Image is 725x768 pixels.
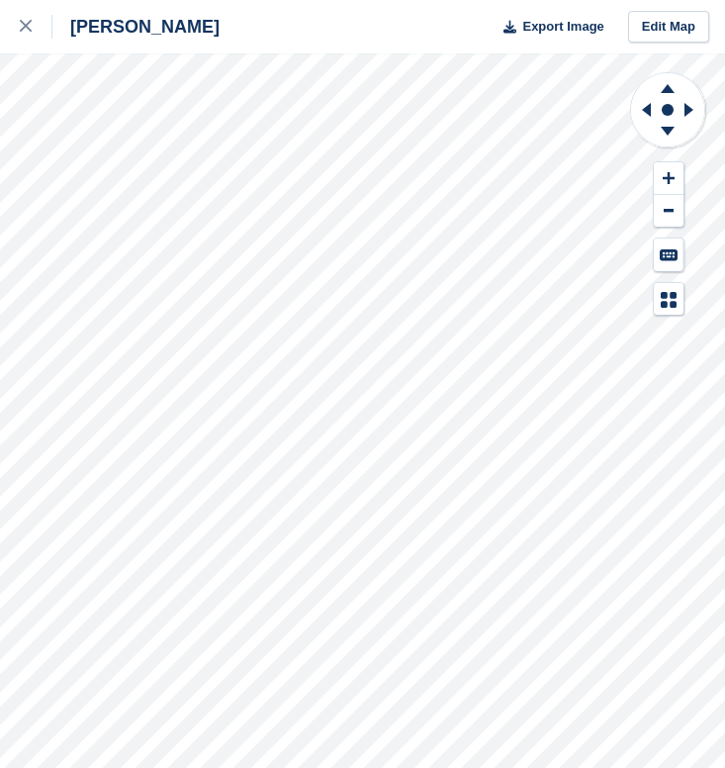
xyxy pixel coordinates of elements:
[522,17,603,37] span: Export Image
[654,195,683,228] button: Zoom Out
[52,15,220,39] div: [PERSON_NAME]
[492,11,604,44] button: Export Image
[654,239,683,271] button: Keyboard Shortcuts
[628,11,709,44] a: Edit Map
[654,283,683,316] button: Map Legend
[654,162,683,195] button: Zoom In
